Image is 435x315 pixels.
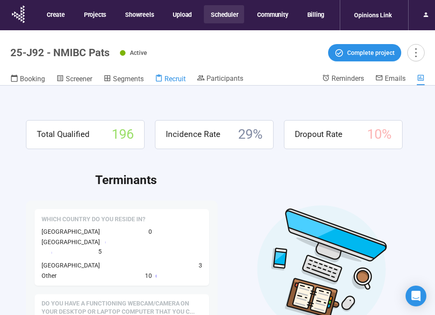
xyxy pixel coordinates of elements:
span: Booking [20,75,45,83]
span: more [410,47,422,58]
button: Billing [300,5,331,23]
span: Screener [66,75,92,83]
a: Emails [375,74,406,84]
span: Reminders [332,74,364,83]
span: [GEOGRAPHIC_DATA] [42,239,100,245]
button: Community [250,5,294,23]
a: Participants [197,74,243,84]
a: Segments [103,74,144,85]
a: Booking [10,74,45,85]
span: 10 % [367,124,392,145]
span: [GEOGRAPHIC_DATA] [42,262,100,269]
h1: 25-J92 - NMIBC Pats [10,47,110,59]
span: 10 [145,271,152,280]
span: 5 [98,247,102,256]
a: Screener [56,74,92,85]
span: Dropout Rate [295,128,342,141]
span: Recruit [164,75,186,83]
button: Projects [77,5,112,23]
span: Participants [206,74,243,83]
button: Showreels [118,5,160,23]
span: [GEOGRAPHIC_DATA] [42,228,100,235]
div: Opinions Link [349,7,397,23]
span: 196 [112,124,134,145]
span: Incidence Rate [166,128,220,141]
button: Scheduler [204,5,244,23]
span: 29 % [238,124,263,145]
button: more [407,44,425,61]
span: 0 [148,227,152,236]
span: Other [42,272,57,279]
span: Complete project [347,48,395,57]
h2: Terminants [95,171,409,190]
a: Recruit [155,74,186,85]
span: Which country do you reside in? [42,215,145,224]
span: 3 [199,261,202,270]
a: Reminders [322,74,364,84]
button: Complete project [328,44,401,61]
span: Segments [113,75,144,83]
span: Active [130,49,147,56]
span: Total Qualified [37,128,90,141]
button: Create [40,5,71,23]
div: Open Intercom Messenger [406,286,426,306]
button: Upload [166,5,198,23]
span: Emails [385,74,406,83]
